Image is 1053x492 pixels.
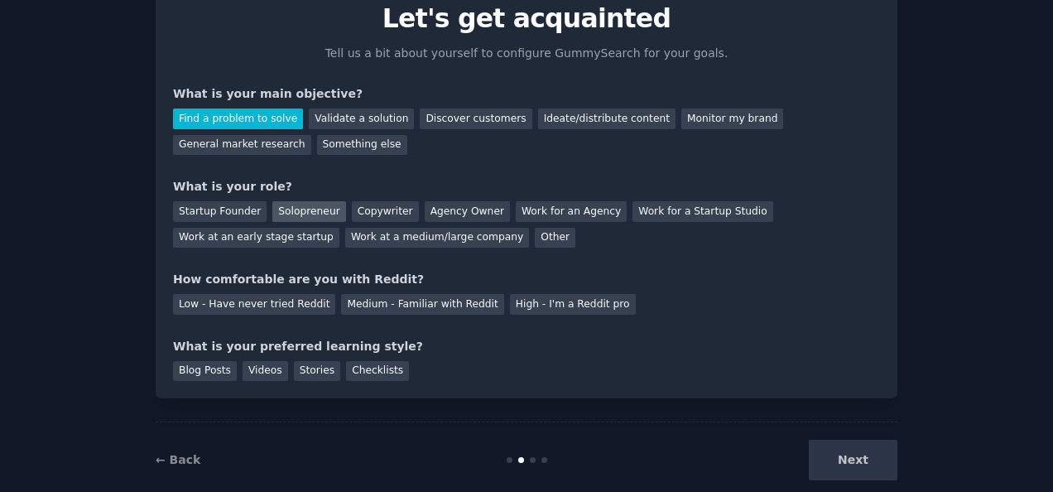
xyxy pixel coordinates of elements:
div: Stories [294,361,340,382]
div: Agency Owner [425,201,510,222]
div: How comfortable are you with Reddit? [173,271,880,288]
div: Discover customers [420,109,531,129]
div: Low - Have never tried Reddit [173,294,335,315]
div: Work at an early stage startup [173,228,339,248]
div: Videos [243,361,288,382]
div: Copywriter [352,201,419,222]
div: Startup Founder [173,201,267,222]
div: Monitor my brand [681,109,783,129]
div: Work for a Startup Studio [632,201,772,222]
div: Work at a medium/large company [345,228,529,248]
p: Let's get acquainted [173,4,880,33]
div: Work for an Agency [516,201,627,222]
div: What is your preferred learning style? [173,338,880,355]
div: Other [535,228,575,248]
div: Blog Posts [173,361,237,382]
div: High - I'm a Reddit pro [510,294,636,315]
div: What is your role? [173,178,880,195]
div: Validate a solution [309,109,414,129]
div: Solopreneur [272,201,345,222]
a: ← Back [156,453,200,466]
div: Something else [317,135,407,156]
div: Checklists [346,361,409,382]
div: What is your main objective? [173,85,880,103]
div: Find a problem to solve [173,109,303,129]
div: General market research [173,135,311,156]
div: Ideate/distribute content [538,109,676,129]
div: Medium - Familiar with Reddit [341,294,503,315]
p: Tell us a bit about yourself to configure GummySearch for your goals. [318,45,735,62]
